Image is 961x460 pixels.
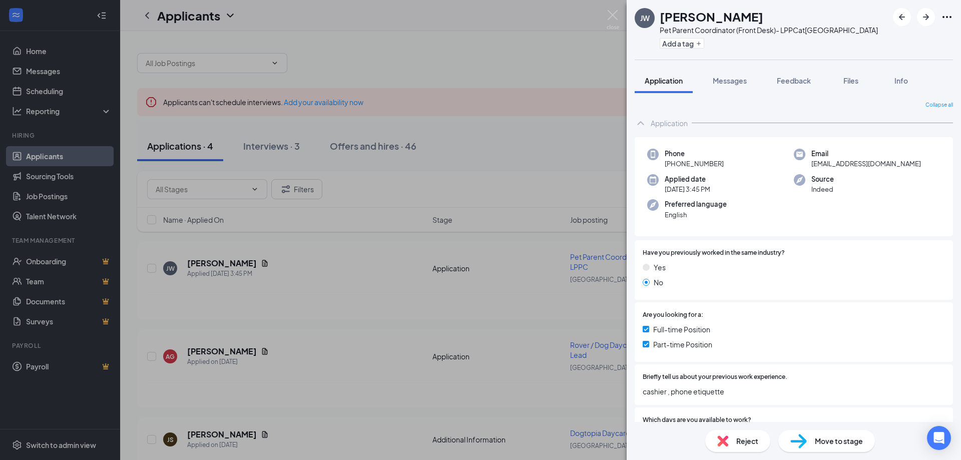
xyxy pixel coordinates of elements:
[643,372,787,382] span: Briefly tell us about your previous work experience.
[896,11,908,23] svg: ArrowLeftNew
[736,435,758,446] span: Reject
[843,76,858,85] span: Files
[654,262,666,273] span: Yes
[927,426,951,450] div: Open Intercom Messenger
[815,435,863,446] span: Move to stage
[665,159,724,169] span: [PHONE_NUMBER]
[925,101,953,109] span: Collapse all
[893,8,911,26] button: ArrowLeftNew
[917,8,935,26] button: ArrowRight
[653,324,710,335] span: Full-time Position
[665,174,710,184] span: Applied date
[811,174,834,184] span: Source
[665,210,727,220] span: English
[811,159,921,169] span: [EMAIL_ADDRESS][DOMAIN_NAME]
[894,76,908,85] span: Info
[941,11,953,23] svg: Ellipses
[643,248,785,258] span: Have you previously worked in the same industry?
[713,76,747,85] span: Messages
[643,415,751,425] span: Which days are you available to work?
[635,117,647,129] svg: ChevronUp
[696,41,702,47] svg: Plus
[654,277,663,288] span: No
[645,76,683,85] span: Application
[653,339,712,350] span: Part-time Position
[920,11,932,23] svg: ArrowRight
[643,310,703,320] span: Are you looking for a:
[665,184,710,194] span: [DATE] 3:45 PM
[665,199,727,209] span: Preferred language
[640,13,650,23] div: JW
[811,184,834,194] span: Indeed
[665,149,724,159] span: Phone
[811,149,921,159] span: Email
[660,25,878,35] div: Pet Parent Coordinator (Front Desk)- LPPC at [GEOGRAPHIC_DATA]
[777,76,811,85] span: Feedback
[651,118,688,128] div: Application
[660,38,704,49] button: PlusAdd a tag
[643,386,945,397] span: cashier , phone etiquette
[660,8,763,25] h1: [PERSON_NAME]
